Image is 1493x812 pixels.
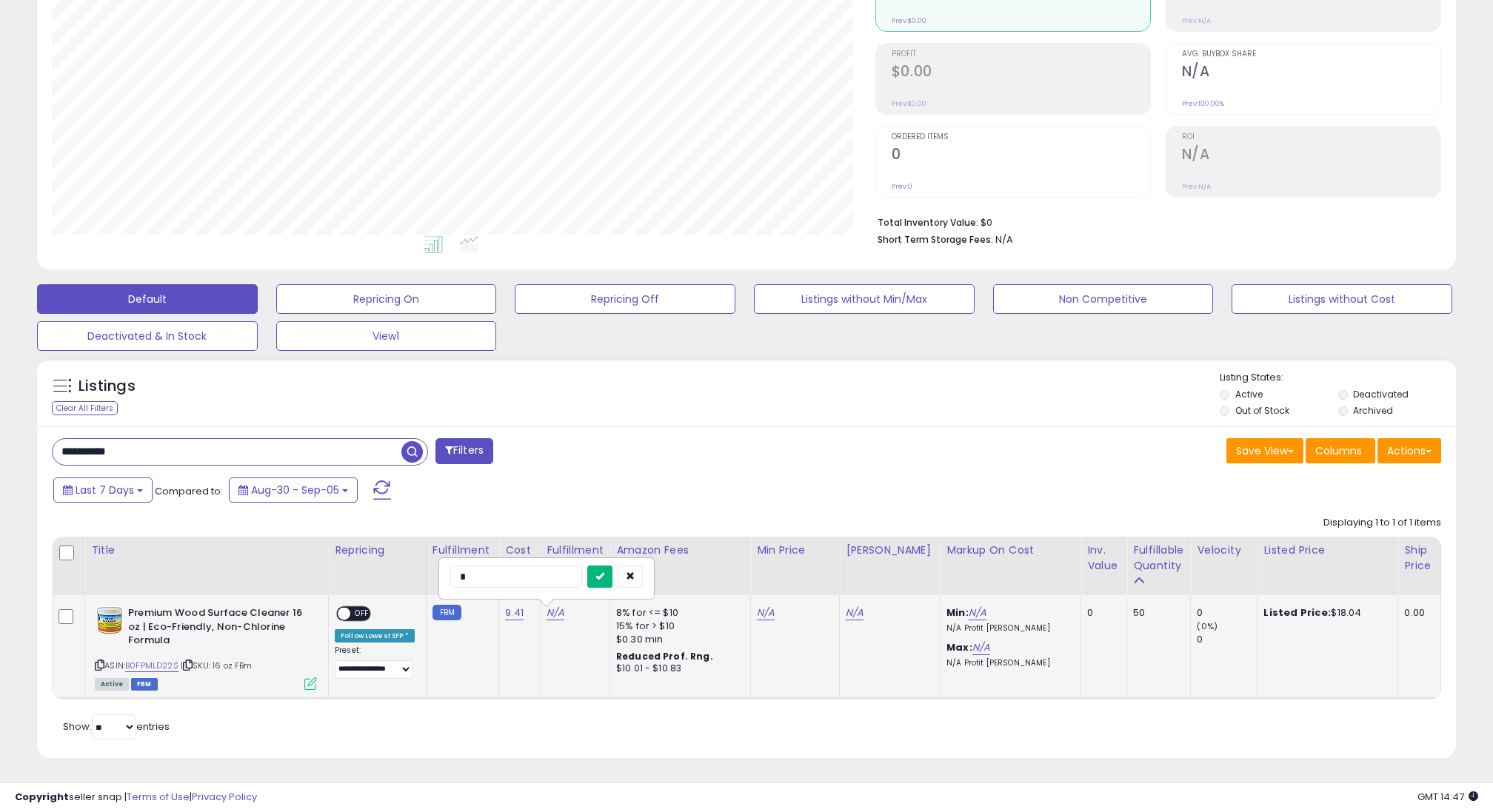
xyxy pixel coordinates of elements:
[350,608,374,620] span: OFF
[892,182,912,191] small: Prev: 0
[1263,606,1386,620] div: $18.04
[435,438,493,464] button: Filters
[131,678,158,691] span: FBM
[892,133,1150,141] span: Ordered Items
[757,605,775,620] a: N/A
[1404,606,1429,620] div: 0.00
[95,606,124,636] img: 41uUWjaBzbL._SL40_.jpg
[1087,543,1120,574] div: Inv. value
[1417,790,1478,804] span: 2025-09-13 14:47 GMT
[505,605,524,620] a: 9.41
[892,99,926,108] small: Prev: $0.00
[1263,543,1392,558] div: Listed Price
[181,660,253,671] span: | SKU: 16 oz FBm
[76,483,134,497] span: Last 7 Days
[892,16,926,25] small: Prev: $0.00
[1182,63,1440,83] h2: N/A
[1235,404,1289,417] label: Out of Stock
[946,623,1069,634] p: N/A Profit [PERSON_NAME]
[95,678,129,691] span: All listings currently available for purchase on Amazon
[846,605,864,620] a: N/A
[969,605,986,620] a: N/A
[616,650,713,662] b: Reduced Prof. Rng.
[1182,146,1440,166] h2: N/A
[37,284,258,314] button: Default
[335,543,420,558] div: Repricing
[127,790,190,804] a: Terms of Use
[515,284,735,314] button: Repricing Off
[192,790,257,804] a: Privacy Policy
[1353,388,1409,400] label: Deactivated
[155,484,223,498] span: Compared to:
[1226,438,1303,463] button: Save View
[1133,606,1179,620] div: 50
[1182,182,1211,191] small: Prev: N/A
[1353,404,1393,417] label: Archived
[892,50,1150,58] span: Profit
[1197,620,1218,632] small: (0%)
[946,640,972,654] b: Max:
[432,605,461,620] small: FBM
[1182,133,1440,141] span: ROI
[547,543,604,574] div: Fulfillment Cost
[91,543,322,558] div: Title
[995,232,1013,246] span: N/A
[1220,371,1455,385] p: Listing States:
[128,606,308,651] b: Premium Wood Surface Cleaner 16 oz | Eco-Friendly, Non-Chlorine Formula
[878,233,993,246] b: Short Term Storage Fees:
[79,376,136,397] h5: Listings
[941,537,1081,595] th: The percentage added to the cost of goods (COGS) that forms the calculator for Min & Max prices.
[1232,284,1452,314] button: Listings without Cost
[276,284,497,314] button: Repricing On
[1377,438,1441,463] button: Actions
[892,146,1150,166] h2: 0
[15,791,257,805] div: seller snap | |
[335,629,415,642] div: Follow Lowest SFP *
[505,543,534,558] div: Cost
[946,543,1075,558] div: Markup on Cost
[1182,16,1211,25] small: Prev: N/A
[616,633,739,646] div: $0.30 min
[251,483,339,497] span: Aug-30 - Sep-05
[616,606,739,620] div: 8% for <= $10
[276,321,497,351] button: View1
[37,321,258,351] button: Deactivated & In Stock
[63,719,170,734] span: Show: entries
[757,543,833,558] div: Min Price
[52,401,118,415] div: Clear All Filters
[1235,388,1263,400] label: Active
[1404,543,1434,574] div: Ship Price
[1323,516,1441,530] div: Displaying 1 to 1 of 1 items
[972,640,990,655] a: N/A
[878,216,978,229] b: Total Inventory Value:
[1087,606,1115,620] div: 0
[125,660,178,672] a: B0FPMLD22S
[1182,50,1440,58] span: Avg. Buybox Share
[1315,443,1362,458] span: Columns
[53,477,153,503] button: Last 7 Days
[432,543,492,558] div: Fulfillment
[616,543,744,558] div: Amazon Fees
[1133,543,1184,574] div: Fulfillable Quantity
[547,605,564,620] a: N/A
[1197,633,1257,646] div: 0
[892,63,1150,83] h2: $0.00
[229,477,358,503] button: Aug-30 - Sep-05
[1306,438,1375,463] button: Columns
[846,543,934,558] div: [PERSON_NAME]
[946,605,969,620] b: Min:
[15,790,69,804] strong: Copyright
[335,645,415,679] div: Preset:
[1197,606,1257,620] div: 0
[878,212,1430,230] li: $0
[946,658,1069,668] p: N/A Profit [PERSON_NAME]
[1182,99,1224,108] small: Prev: 100.00%
[616,620,739,633] div: 15% for > $10
[993,284,1214,314] button: Non Competitive
[754,284,975,314] button: Listings without Min/Max
[1263,605,1331,620] b: Listed Price:
[1197,543,1251,558] div: Velocity
[95,606,317,688] div: ASIN:
[616,662,739,675] div: $10.01 - $10.83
